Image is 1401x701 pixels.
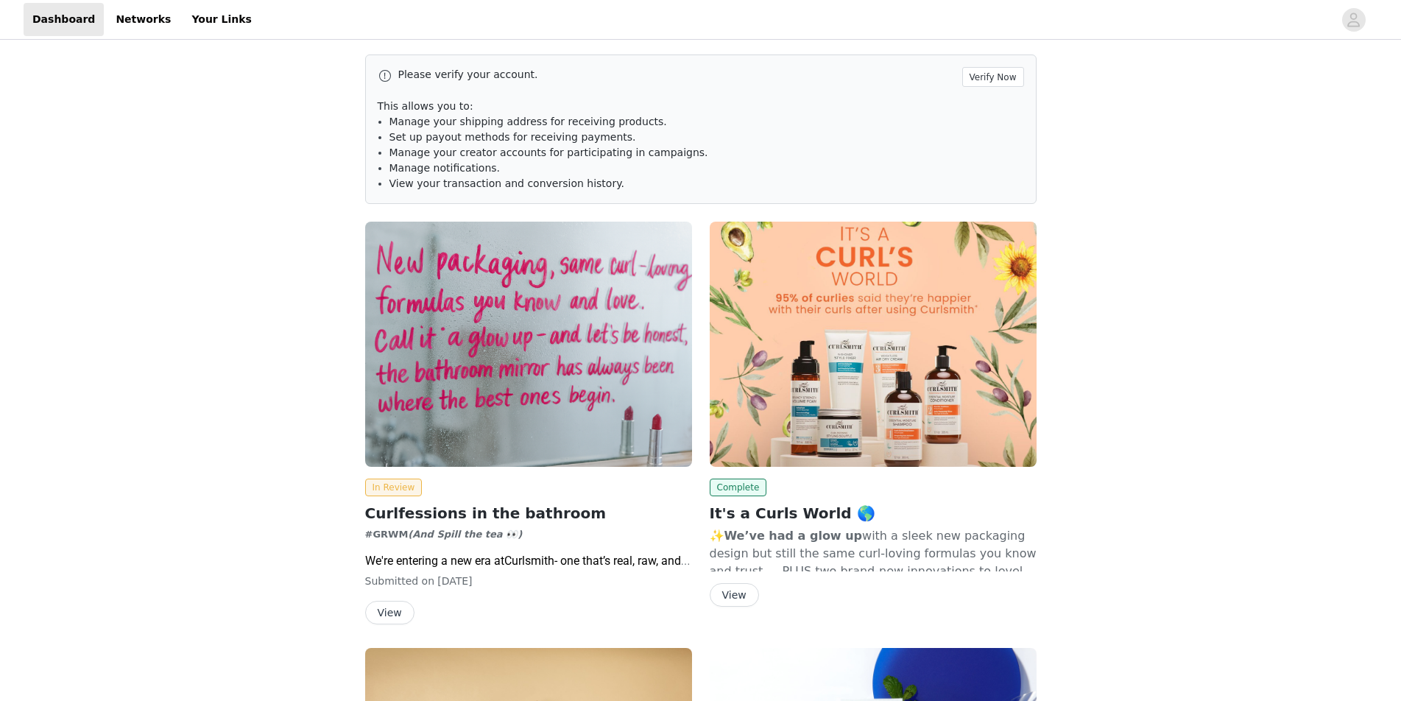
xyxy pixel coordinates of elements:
strong: We’ve had a glow up [724,529,863,543]
a: View [365,607,414,619]
a: Dashboard [24,3,104,36]
span: Curlsmith [504,554,554,568]
p: Please verify your account. [398,67,956,82]
span: We're entering a new era at [365,554,504,568]
h2: Curlfessions in the bathroom [365,502,692,524]
span: - one that’s real, raw, and rooted in the way we [365,554,691,580]
em: (And Spill the tea 👀) [408,529,522,540]
span: Set up payout methods for receiving payments. [389,131,636,143]
img: Curlsmith USA [365,222,692,467]
h2: It's a Curls World 🌎 [710,502,1037,524]
span: ✨ with a sleek new packaging design but still the same curl-loving formulas you know and trust — ... [710,529,1037,631]
span: Manage notifications. [389,162,501,174]
button: Verify Now [962,67,1024,87]
a: Networks [107,3,180,36]
p: This allows you to: [378,99,1024,114]
button: View [365,601,414,624]
span: actually experience [472,566,571,580]
span: [DATE] [437,575,472,587]
img: Curlsmith USA [710,222,1037,467]
button: View [710,583,759,607]
span: Complete [710,479,767,496]
span: Manage your creator accounts for participating in campaigns. [389,147,708,158]
div: avatar [1347,8,1361,32]
a: Your Links [183,3,261,36]
a: View [710,590,759,601]
span: View your transaction and conversion history. [389,177,624,189]
span: In Review [365,479,423,496]
strong: #GRWM [365,529,523,540]
span: Submitted on [365,575,435,587]
span: Manage your shipping address for receiving products. [389,116,667,127]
